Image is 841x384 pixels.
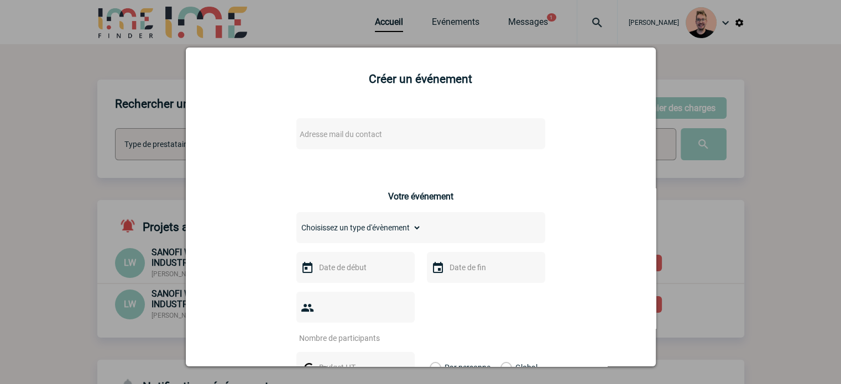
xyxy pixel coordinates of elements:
h2: Créer un événement [200,72,642,86]
input: Date de fin [447,260,523,275]
input: Date de début [316,260,393,275]
h3: Votre événement [388,191,453,202]
input: Budget HT [316,360,393,375]
label: Global [500,352,508,383]
input: Nombre de participants [296,331,400,345]
label: Par personne [430,352,442,383]
span: Adresse mail du contact [300,130,382,139]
